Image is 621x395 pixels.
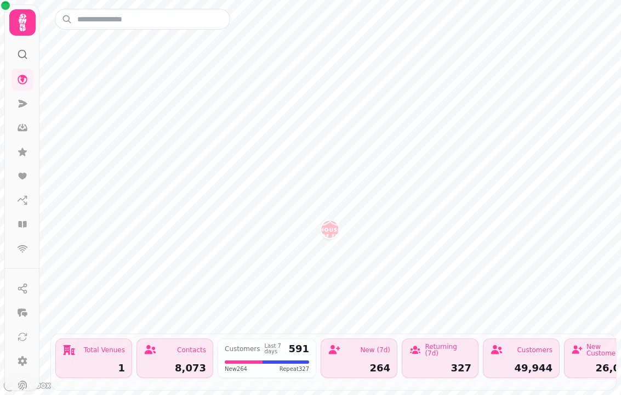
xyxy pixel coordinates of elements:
[3,379,52,392] a: Mapbox logo
[225,365,247,373] span: New 264
[360,347,390,353] div: New (7d)
[409,363,471,373] div: 327
[62,363,125,373] div: 1
[490,363,552,373] div: 49,944
[425,343,471,357] div: Returning (7d)
[321,221,339,238] button: House of Fu Manchester
[517,347,552,353] div: Customers
[321,221,339,241] div: Map marker
[288,344,309,354] div: 591
[225,346,260,352] div: Customers
[84,347,125,353] div: Total Venues
[328,363,390,373] div: 264
[265,343,284,354] div: Last 7 days
[144,363,206,373] div: 8,073
[280,365,309,373] span: Repeat 327
[177,347,206,353] div: Contacts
